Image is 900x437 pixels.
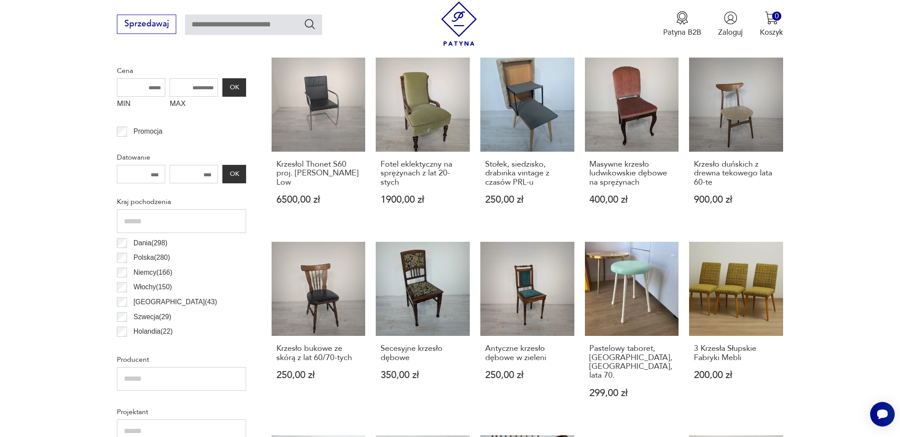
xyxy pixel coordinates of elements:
[485,195,570,204] p: 250,00 zł
[765,11,778,25] img: Ikona koszyka
[276,195,361,204] p: 6500,00 zł
[381,371,465,380] p: 350,00 zł
[117,97,165,113] label: MIN
[663,27,701,37] p: Patyna B2B
[694,344,778,362] h3: 3 Krzesła Słupskie Fabryki Mebli
[718,11,743,37] button: Zaloguj
[589,344,674,380] h3: Pastelowy taboret, [GEOGRAPHIC_DATA], [GEOGRAPHIC_DATA], lata 70.
[381,344,465,362] h3: Secesyjne krzesło dębowe
[589,195,674,204] p: 400,00 zł
[485,344,570,362] h3: Antyczne krzesło dębowe w zieleni
[589,160,674,187] h3: Masywne krzesło ludwikowskie dębowe na sprężynach
[381,160,465,187] h3: Fotel eklektyczny na sprężynach z lat 20-stych
[585,58,679,225] a: Masywne krzesło ludwikowskie dębowe na sprężynachMasywne krzesło ludwikowskie dębowe na sprężynac...
[694,160,778,187] h3: Krzesło duńskich z drewna tekowego lata 60-te
[134,252,170,263] p: Polska ( 280 )
[772,11,781,21] div: 0
[272,242,366,418] a: Krzesło bukowe ze skórą z lat 60/70-tychKrzesło bukowe ze skórą z lat 60/70-tych250,00 zł
[718,27,743,37] p: Zaloguj
[134,311,171,323] p: Szwecja ( 29 )
[134,341,169,352] p: Czechy ( 21 )
[134,296,217,308] p: [GEOGRAPHIC_DATA] ( 43 )
[117,354,246,365] p: Producent
[117,15,176,34] button: Sprzedawaj
[134,126,163,137] p: Promocja
[376,58,470,225] a: Fotel eklektyczny na sprężynach z lat 20-stychFotel eklektyczny na sprężynach z lat 20-stych1900,...
[272,58,366,225] a: Krzesłol Thonet S60 proj. Glen Olivier LowKrzesłol Thonet S60 proj. [PERSON_NAME] Low6500,00 zł
[117,196,246,208] p: Kraj pochodzenia
[222,165,246,183] button: OK
[480,58,574,225] a: Stołek, siedzisko, drabinka vintage z czasów PRL-uStołek, siedzisko, drabinka vintage z czasów PR...
[585,242,679,418] a: Pastelowy taboret, Union, Niemcy, lata 70.Pastelowy taboret, [GEOGRAPHIC_DATA], [GEOGRAPHIC_DATA]...
[276,160,361,187] h3: Krzesłol Thonet S60 proj. [PERSON_NAME] Low
[134,237,167,249] p: Dania ( 298 )
[381,195,465,204] p: 1900,00 zł
[760,27,783,37] p: Koszyk
[134,267,172,278] p: Niemcy ( 166 )
[663,11,701,37] a: Ikona medaluPatyna B2B
[304,18,316,30] button: Szukaj
[117,21,176,28] a: Sprzedawaj
[724,11,737,25] img: Ikonka użytkownika
[134,281,172,293] p: Włochy ( 150 )
[276,371,361,380] p: 250,00 zł
[760,11,783,37] button: 0Koszyk
[376,242,470,418] a: Secesyjne krzesło dęboweSecesyjne krzesło dębowe350,00 zł
[480,242,574,418] a: Antyczne krzesło dębowe w zieleniAntyczne krzesło dębowe w zieleni250,00 zł
[663,11,701,37] button: Patyna B2B
[117,406,246,418] p: Projektant
[117,65,246,76] p: Cena
[170,97,218,113] label: MAX
[589,389,674,398] p: 299,00 zł
[437,1,481,46] img: Patyna - sklep z meblami i dekoracjami vintage
[675,11,689,25] img: Ikona medalu
[694,371,778,380] p: 200,00 zł
[485,160,570,187] h3: Stołek, siedzisko, drabinka vintage z czasów PRL-u
[222,78,246,97] button: OK
[134,326,173,337] p: Holandia ( 22 )
[694,195,778,204] p: 900,00 zł
[689,58,783,225] a: Krzesło duńskich z drewna tekowego lata 60-teKrzesło duńskich z drewna tekowego lata 60-te900,00 zł
[485,371,570,380] p: 250,00 zł
[276,344,361,362] h3: Krzesło bukowe ze skórą z lat 60/70-tych
[117,152,246,163] p: Datowanie
[870,402,895,426] iframe: Smartsupp widget button
[689,242,783,418] a: 3 Krzesła Słupskie Fabryki Mebli3 Krzesła Słupskie Fabryki Mebli200,00 zł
